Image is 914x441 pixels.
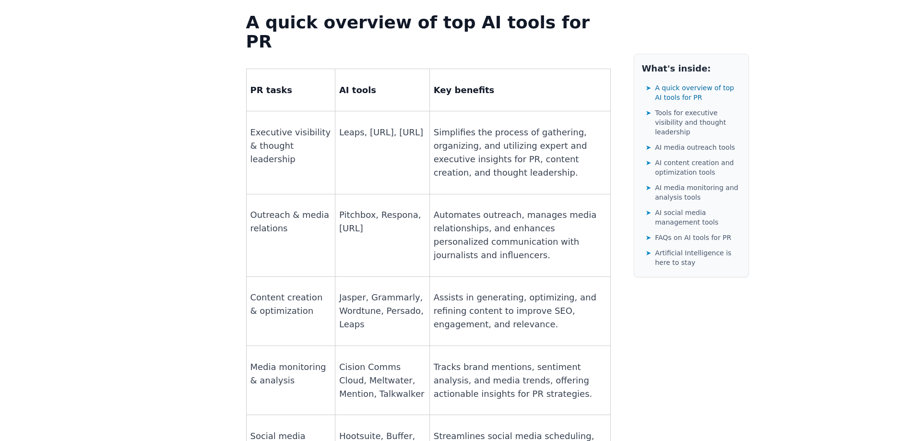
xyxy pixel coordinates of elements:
[646,106,741,139] a: ➤Tools for executive visibility and thought leadership
[655,248,740,267] span: Artificial Intelligence is here to stay
[646,156,741,179] a: ➤AI content creation and optimization tools
[646,83,652,93] span: ➤
[655,183,740,202] span: AI media monitoring and analysis tools
[646,181,741,204] a: ➤AI media monitoring and analysis tools
[646,143,652,152] span: ➤
[646,183,652,192] span: ➤
[434,85,495,95] strong: Key benefits
[339,360,426,401] p: Cision Comms Cloud, Meltwater, Mention, Talkwalker
[646,246,741,269] a: ➤Artificial Intelligence is here to stay
[655,143,735,152] span: AI media outreach tools
[646,141,741,154] a: ➤AI media outreach tools
[434,208,606,262] p: Automates outreach, manages media relationships, and enhances personalized communication with jou...
[646,81,741,104] a: ➤A quick overview of top AI tools for PR
[250,85,292,95] strong: PR tasks
[434,360,606,401] p: Tracks brand mentions, sentiment analysis, and media trends, offering actionable insights for PR ...
[655,208,740,227] span: AI social media management tools
[339,208,426,235] p: Pitchbox, Respona, [URL]
[646,233,652,242] span: ➤
[655,158,740,177] span: AI content creation and optimization tools
[646,248,652,258] span: ➤
[646,206,741,229] a: ➤AI social media management tools
[642,62,741,75] h2: What's inside:
[250,360,331,387] p: Media monitoring & analysis
[250,126,331,166] p: Executive visibility & thought leadership
[434,126,606,179] p: Simplifies the process of gathering, organizing, and utilizing expert and executive insights for ...
[339,291,426,331] p: Jasper, Grammarly, Wordtune, Persado, Leaps
[250,291,331,318] p: Content creation & optimization
[655,83,740,102] span: A quick overview of top AI tools for PR
[646,108,652,118] span: ➤
[434,291,606,331] p: Assists in generating, optimizing, and refining content to improve SEO, engagement, and relevance.
[646,231,741,244] a: ➤FAQs on AI tools for PR
[655,108,740,137] span: Tools for executive visibility and thought leadership
[339,85,376,95] strong: AI tools
[339,126,426,139] p: Leaps, [URL], [URL]
[646,158,652,167] span: ➤
[646,208,652,217] span: ➤
[250,208,331,235] p: Outreach & media relations
[655,233,731,242] span: FAQs on AI tools for PR
[246,12,590,51] strong: A quick overview of top AI tools for PR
